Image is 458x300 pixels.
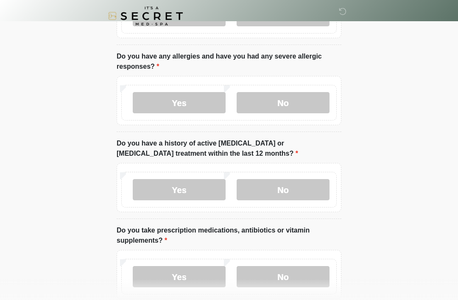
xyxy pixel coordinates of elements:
label: Yes [133,92,226,113]
label: Do you take prescription medications, antibiotics or vitamin supplements? [117,225,341,246]
label: No [237,266,330,287]
label: No [237,179,330,200]
label: Do you have a history of active [MEDICAL_DATA] or [MEDICAL_DATA] treatment within the last 12 mon... [117,138,341,159]
label: Yes [133,266,226,287]
img: It's A Secret Med Spa Logo [108,6,183,25]
label: Yes [133,179,226,200]
label: No [237,92,330,113]
label: Do you have any allergies and have you had any severe allergic responses? [117,51,341,72]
